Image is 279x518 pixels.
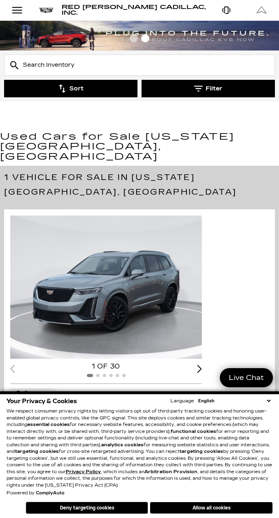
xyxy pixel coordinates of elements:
button: Deny targeting cookies [26,502,148,514]
div: Powered by [7,491,64,496]
div: Next slide [197,365,202,373]
div: Language: [170,399,195,403]
span: Your Privacy & Cookies [7,397,77,405]
img: 2024 Cadillac XT6 Sport 1 [10,215,202,359]
button: Compare Vehicle [8,388,57,399]
strong: Arbitration Provision [144,469,197,474]
strong: essential cookies [27,422,70,427]
a: Red [PERSON_NAME] Cadillac, Inc. [62,4,209,16]
img: Cadillac logo [39,8,53,13]
span: Go to slide 1 [130,34,138,42]
a: ComplyAuto [36,491,64,496]
a: Cadillac logo [39,7,53,13]
span: Red [PERSON_NAME] Cadillac, Inc. [62,4,206,16]
strong: analytics cookies [101,442,144,448]
div: Compare [23,390,51,397]
a: Live Chat [220,368,273,387]
div: 1 / 2 [10,215,202,359]
select: Language Select [196,397,272,404]
span: 1 Vehicle for Sale in [US_STATE][GEOGRAPHIC_DATA], [GEOGRAPHIC_DATA] [4,172,237,197]
a: Privacy Policy [66,469,101,474]
div: 1 of 30 [10,362,202,371]
button: Filter [142,80,275,97]
input: Search Inventory [4,55,275,76]
strong: targeting cookies [15,449,59,454]
strong: functional cookies [170,429,216,434]
p: We respect consumer privacy rights by letting visitors opt out of third-party tracking cookies an... [7,408,272,489]
button: Sort [4,80,137,97]
strong: targeting cookies [179,449,223,454]
span: Go to slide 2 [141,34,149,42]
span: Live Chat [225,373,268,382]
button: Allow all cookies [150,502,272,514]
button: Save Vehicle [259,388,271,403]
